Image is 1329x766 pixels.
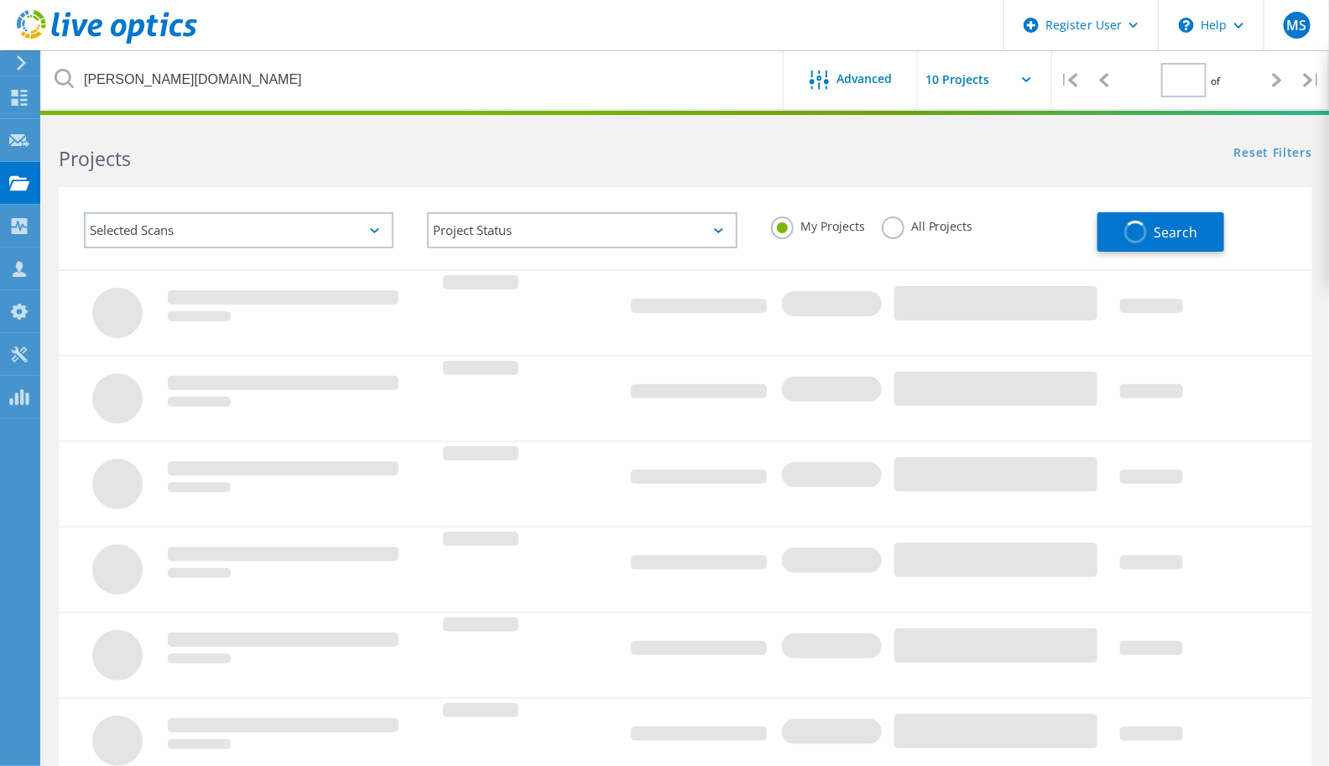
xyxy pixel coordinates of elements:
[1052,50,1087,110] div: |
[837,73,893,85] span: Advanced
[1295,50,1329,110] div: |
[17,35,197,47] a: Live Optics Dashboard
[1234,147,1312,161] a: Reset Filters
[84,212,393,248] div: Selected Scans
[42,50,784,109] input: Search projects by name, owner, ID, company, etc
[1211,74,1220,88] span: of
[1154,223,1197,242] span: Search
[1179,18,1194,33] svg: \n
[771,216,865,232] label: My Projects
[1286,18,1306,32] span: MS
[59,145,131,172] b: Projects
[1097,212,1224,252] button: Search
[882,216,973,232] label: All Projects
[427,212,737,248] div: Project Status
